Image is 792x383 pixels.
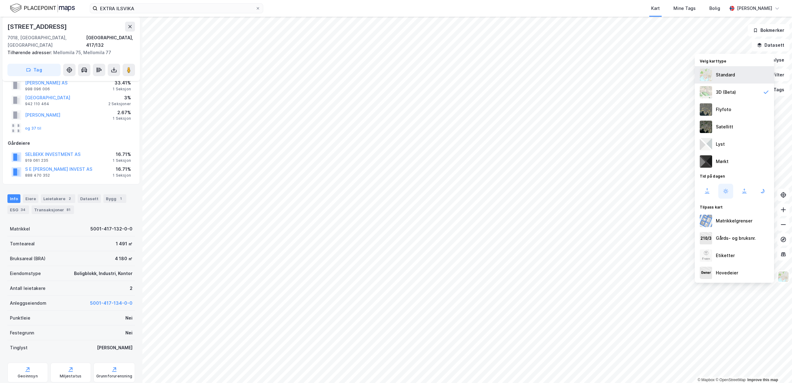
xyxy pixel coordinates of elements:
div: Grunnforurensning [96,374,132,379]
div: 2 [67,196,73,202]
div: Mellomila 75, Mellomila 77 [7,49,130,56]
button: Tags [761,84,790,96]
div: Flyfoto [716,106,731,113]
div: 81 [65,207,72,213]
div: Matrikkelgrenser [716,217,752,225]
img: cadastreKeys.547ab17ec502f5a4ef2b.jpeg [700,232,712,244]
img: Z [777,271,789,282]
img: majorOwner.b5e170eddb5c04bfeeff.jpeg [700,267,712,279]
div: Tid på dagen [695,170,774,181]
div: Mørkt [716,158,729,165]
div: 1 Seksjon [113,173,131,178]
input: Søk på adresse, matrikkel, gårdeiere, leietakere eller personer [98,4,255,13]
div: Festegrunn [10,329,34,337]
div: 888 470 352 [25,173,50,178]
img: 9k= [700,121,712,133]
div: 2 Seksjoner [108,101,131,106]
div: 33.41% [113,79,131,87]
div: ESG [7,205,29,214]
div: Hovedeier [716,269,738,277]
div: 3% [108,94,131,101]
img: luj3wr1y2y3+OchiMxRmMxRlscgabnMEmZ7DJGWxyBpucwSZnsMkZbHIGm5zBJmewyRlscgabnMEmZ7DJGWxyBpucwSZnsMkZ... [700,138,712,150]
div: 7018, [GEOGRAPHIC_DATA], [GEOGRAPHIC_DATA] [7,34,86,49]
div: Boligblokk, Industri, Kontor [74,270,133,277]
div: Kontrollprogram for chat [761,353,792,383]
div: Info [7,194,20,203]
iframe: Chat Widget [761,353,792,383]
div: Transaksjoner [32,205,74,214]
div: 1 491 ㎡ [116,240,133,247]
div: Eiendomstype [10,270,41,277]
button: Datasett [752,39,790,51]
div: Kart [651,5,660,12]
div: Geoinnsyn [18,374,38,379]
div: Matrikkel [10,225,30,233]
div: Mine Tags [673,5,696,12]
div: Satellitt [716,123,733,131]
img: nCdM7BzjoCAAAAAElFTkSuQmCC [700,155,712,168]
img: Z [700,103,712,116]
div: 1 [118,196,124,202]
div: 1 Seksjon [113,158,131,163]
div: Leietakere [41,194,75,203]
div: Tinglyst [10,344,28,351]
div: 5001-417-132-0-0 [90,225,133,233]
div: [GEOGRAPHIC_DATA], 417/132 [86,34,135,49]
div: Datasett [78,194,101,203]
img: logo.f888ab2527a4732fd821a326f86c7f29.svg [10,3,75,14]
button: Bokmerker [748,24,790,37]
div: Bruksareal (BRA) [10,255,46,262]
div: Anleggseiendom [10,299,46,307]
div: [PERSON_NAME] [97,344,133,351]
div: Velg karttype [695,55,774,66]
div: Nei [125,329,133,337]
div: Gårds- og bruksnr. [716,235,756,242]
div: 4 180 ㎡ [115,255,133,262]
div: Etiketter [716,252,735,259]
div: 2.67% [113,109,131,116]
div: 2 [130,285,133,292]
div: Standard [716,71,735,79]
button: 5001-417-134-0-0 [90,299,133,307]
div: Punktleie [10,314,30,322]
div: [STREET_ADDRESS] [7,22,68,32]
div: 1 Seksjon [113,116,131,121]
div: 942 110 464 [25,101,49,106]
div: Antall leietakere [10,285,46,292]
div: Tilpass kart [695,201,774,212]
div: Miljøstatus [60,374,81,379]
span: Tilhørende adresser: [7,50,53,55]
div: 3D (Beta) [716,88,736,96]
a: Mapbox [698,378,715,382]
a: OpenStreetMap [716,378,746,382]
img: cadastreBorders.cfe08de4b5ddd52a10de.jpeg [700,215,712,227]
div: 16.71% [113,166,131,173]
div: Eiere [23,194,38,203]
div: 998 096 006 [25,87,50,92]
div: Lyst [716,140,725,148]
img: Z [700,86,712,98]
div: Tomteareal [10,240,35,247]
a: Improve this map [747,378,778,382]
button: Tag [7,64,61,76]
img: Z [700,249,712,262]
div: Bygg [103,194,126,203]
div: 919 061 235 [25,158,48,163]
img: Z [700,69,712,81]
div: 1 Seksjon [113,87,131,92]
div: [PERSON_NAME] [737,5,772,12]
div: 34 [20,207,27,213]
button: Filter [760,69,790,81]
div: Gårdeiere [8,140,135,147]
div: Nei [125,314,133,322]
div: 16.71% [113,151,131,158]
div: Bolig [709,5,720,12]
